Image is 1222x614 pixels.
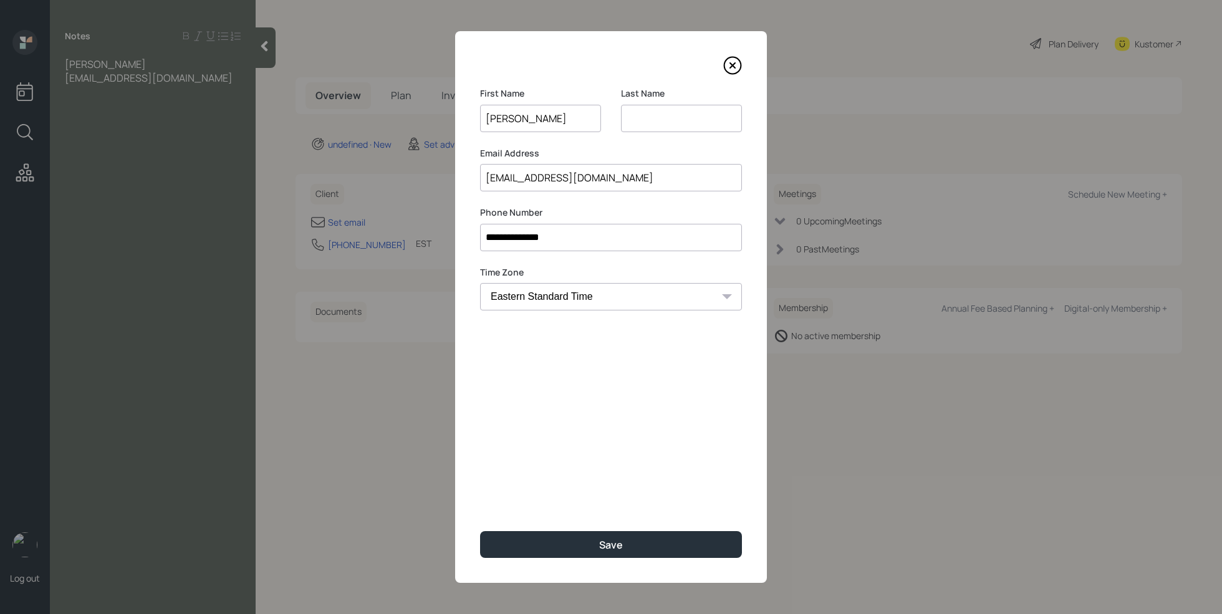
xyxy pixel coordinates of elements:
label: Email Address [480,147,742,160]
div: Save [599,538,623,552]
button: Save [480,531,742,558]
label: Time Zone [480,266,742,279]
label: Phone Number [480,206,742,219]
label: Last Name [621,87,742,100]
label: First Name [480,87,601,100]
